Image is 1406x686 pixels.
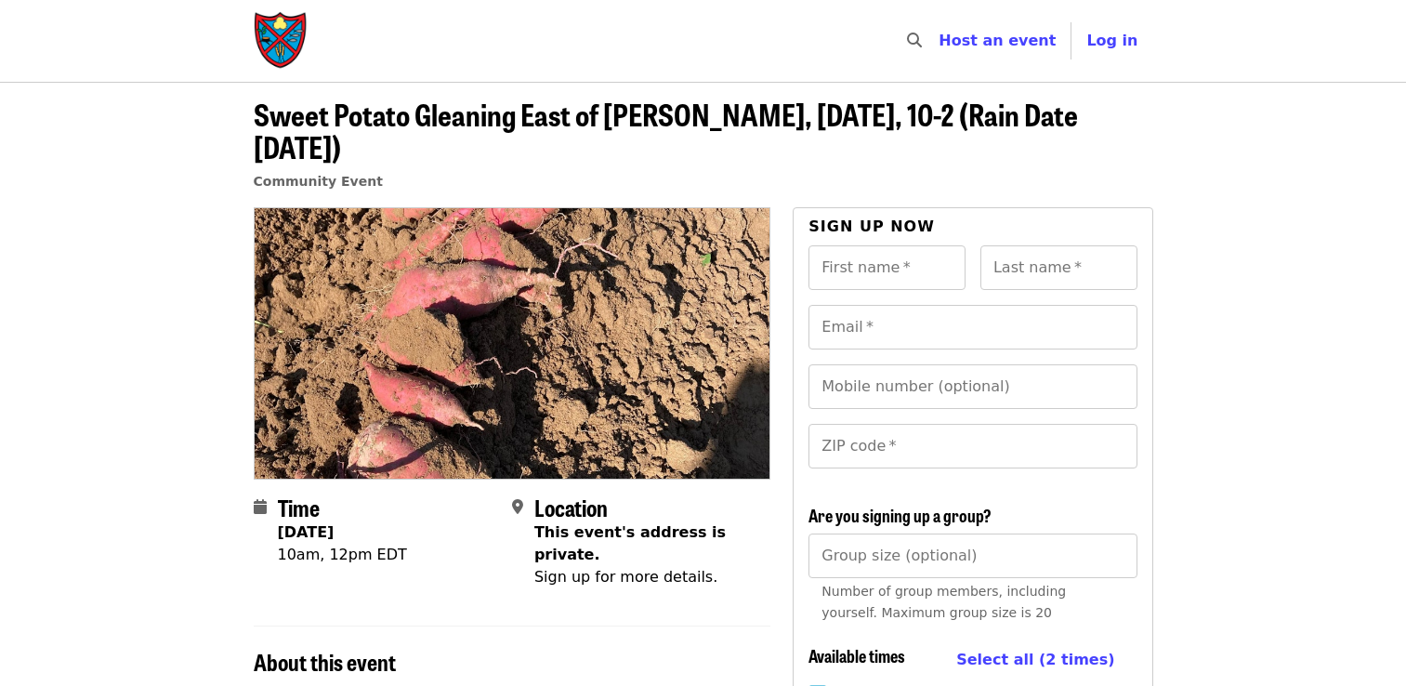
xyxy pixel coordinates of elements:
input: ZIP code [808,424,1137,468]
img: Sweet Potato Gleaning East of Denton, Nov 1, 10-2 (Rain Date Nov 7) organized by Society of St. A... [255,208,770,478]
span: Sign up for more details. [534,568,717,586]
input: First name [808,245,966,290]
i: search icon [907,32,922,49]
i: map-marker-alt icon [512,498,523,516]
img: Society of St. Andrew - Home [254,11,309,71]
input: Search [933,19,948,63]
span: Available times [808,643,905,667]
a: Host an event [939,32,1056,49]
span: Select all (2 times) [956,651,1114,668]
input: Mobile number (optional) [808,364,1137,409]
strong: [DATE] [278,523,335,541]
span: Log in [1086,32,1137,49]
span: Location [534,491,608,523]
span: Are you signing up a group? [808,503,992,527]
span: This event's address is private. [534,523,726,563]
span: Time [278,491,320,523]
button: Select all (2 times) [956,646,1114,674]
span: Sweet Potato Gleaning East of [PERSON_NAME], [DATE], 10-2 (Rain Date [DATE]) [254,92,1078,168]
span: Number of group members, including yourself. Maximum group size is 20 [821,584,1066,620]
input: Email [808,305,1137,350]
i: calendar icon [254,498,267,516]
span: About this event [254,645,396,678]
div: 10am, 12pm EDT [278,544,407,566]
input: Last name [980,245,1137,290]
button: Log in [1071,22,1152,59]
span: Sign up now [808,218,935,235]
a: Community Event [254,174,383,189]
input: [object Object] [808,534,1137,578]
